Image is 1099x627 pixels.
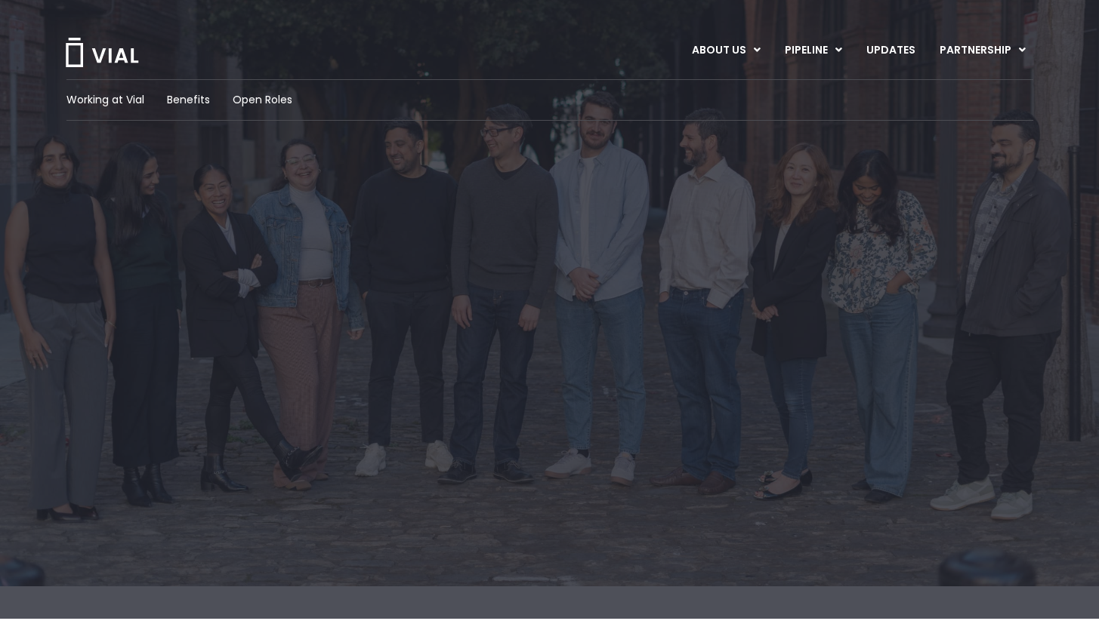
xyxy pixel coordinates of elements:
[167,92,210,108] a: Benefits
[773,38,854,63] a: PIPELINEMenu Toggle
[64,38,140,67] img: Vial Logo
[66,92,144,108] a: Working at Vial
[854,38,927,63] a: UPDATES
[233,92,292,108] a: Open Roles
[680,38,772,63] a: ABOUT USMenu Toggle
[928,38,1038,63] a: PARTNERSHIPMenu Toggle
